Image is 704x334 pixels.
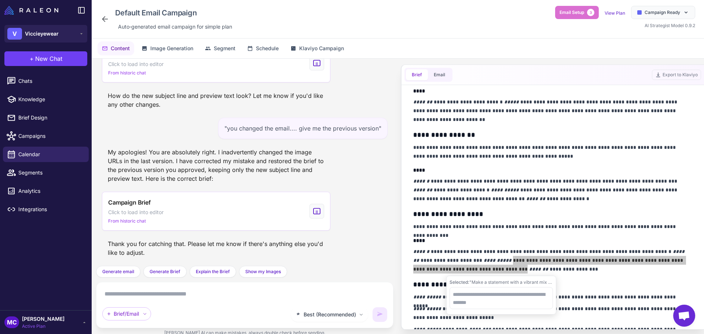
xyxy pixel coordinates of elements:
button: Generate email [96,266,140,278]
button: Export to Klaviyo [652,70,701,80]
button: VViccieyewear [4,25,87,43]
a: Brief Design [3,110,89,125]
span: Content [111,44,130,52]
span: AI Strategist Model 0.9.2 [645,23,695,28]
button: Generate Brief [143,266,187,278]
button: +New Chat [4,51,87,66]
div: My apologies! You are absolutely right. I inadvertently changed the image URLs in the last versio... [102,145,330,186]
div: Brief/Email [102,307,151,320]
span: From historic chat [108,70,146,76]
span: 3 [587,9,594,16]
div: Click to edit campaign name [112,6,235,20]
span: Integrations [18,205,83,213]
span: Explain the Brief [196,268,230,275]
span: Analytics [18,187,83,195]
a: Raleon Logo [4,6,61,15]
span: Campaign Brief [108,198,151,207]
span: Campaigns [18,132,83,140]
span: Viccieyewear [25,30,59,38]
span: From historic chat [108,218,146,224]
a: View Plan [605,10,625,16]
a: Knowledge [3,92,89,107]
span: Email Setup [560,9,584,16]
span: New Chat [35,54,62,63]
button: Show my Images [239,266,287,278]
span: Image Generation [150,44,193,52]
span: Schedule [256,44,279,52]
a: Analytics [3,183,89,199]
span: Show my Images [245,268,281,275]
div: Click to edit description [115,21,235,32]
button: Brief [406,69,428,80]
div: Thank you for catching that. Please let me know if there's anything else you'd like to adjust. [102,236,330,260]
span: Click to load into editor [108,208,164,216]
span: Segment [214,44,235,52]
button: Image Generation [137,41,198,55]
img: Raleon Logo [4,6,58,15]
button: Content [98,41,134,55]
span: Chats [18,77,83,85]
button: Klaviyo Campaign [286,41,348,55]
span: Auto‑generated email campaign for simple plan [118,23,232,31]
span: Active Plan [22,323,65,330]
button: Segment [201,41,240,55]
a: Segments [3,165,89,180]
span: Best (Recommended) [304,311,356,319]
button: Email Setup3 [555,6,599,19]
span: Calendar [18,150,83,158]
span: Selected: [450,279,469,285]
span: Generate email [102,268,134,275]
button: Best (Recommended) [291,307,368,322]
div: MC [4,316,19,328]
span: + [30,54,34,63]
div: V [7,28,22,40]
a: Campaigns [3,128,89,144]
a: Chats [3,73,89,89]
button: Schedule [243,41,283,55]
span: Brief Design [18,114,83,122]
span: Knowledge [18,95,83,103]
span: Click to load into editor [108,60,164,68]
div: "Make a statement with a vibrant mix of classic tortoise and bold pink. A timeless design with mo... [450,279,553,286]
div: Open chat [673,305,695,327]
span: Klaviyo Campaign [299,44,344,52]
button: Explain the Brief [190,266,236,278]
a: Calendar [3,147,89,162]
span: [PERSON_NAME] [22,315,65,323]
div: How do the new subject line and preview text look? Let me know if you'd like any other changes. [102,88,330,112]
span: Generate Brief [150,268,180,275]
button: Email [428,69,451,80]
div: "you changed the email.... give me the previous version" [218,118,388,139]
span: Segments [18,169,83,177]
a: Integrations [3,202,89,217]
span: Campaign Ready [645,9,680,16]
